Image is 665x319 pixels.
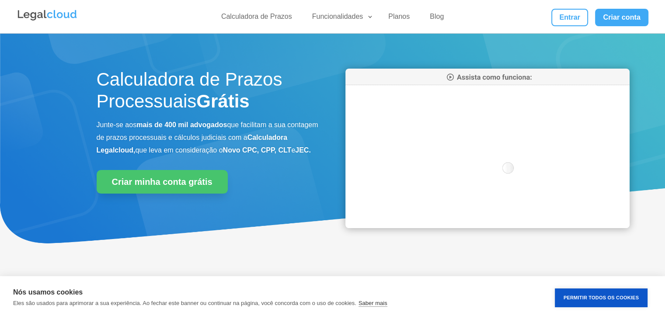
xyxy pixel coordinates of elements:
[307,12,374,25] a: Funcionalidades
[97,69,320,117] h1: Calculadora de Prazos Processuais
[295,146,311,154] b: JEC.
[345,222,630,229] a: Calculadora de Prazos Processuais da Legalcloud
[97,170,228,194] a: Criar minha conta grátis
[555,288,648,307] button: Permitir Todos os Cookies
[425,12,449,25] a: Blog
[17,16,78,23] a: Logo da Legalcloud
[13,288,83,296] strong: Nós usamos cookies
[595,9,648,26] a: Criar conta
[196,91,249,111] strong: Grátis
[345,69,630,228] img: Calculadora de Prazos Processuais da Legalcloud
[136,121,227,128] b: mais de 400 mil advogados
[216,12,297,25] a: Calculadora de Prazos
[97,119,320,156] p: Junte-se aos que facilitam a sua contagem de prazos processuais e cálculos judiciais com a que le...
[17,9,78,22] img: Legalcloud Logo
[13,300,356,306] p: Eles são usados para aprimorar a sua experiência. Ao fechar este banner ou continuar na página, v...
[359,300,387,307] a: Saber mais
[97,134,288,154] b: Calculadora Legalcloud,
[223,146,292,154] b: Novo CPC, CPP, CLT
[383,12,415,25] a: Planos
[551,9,588,26] a: Entrar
